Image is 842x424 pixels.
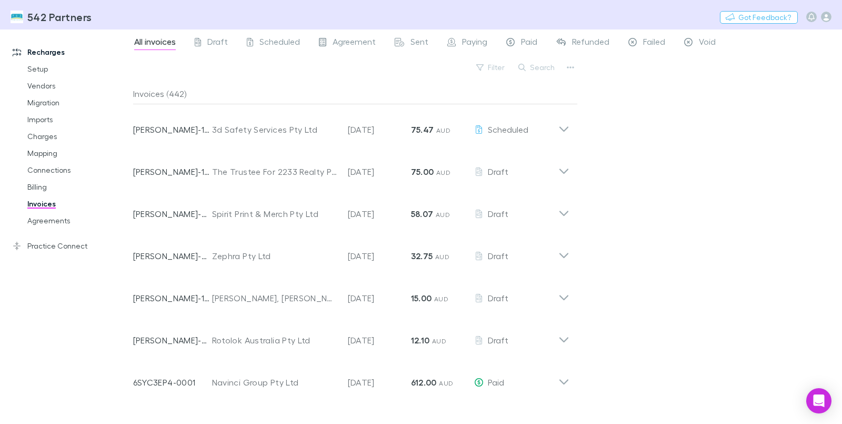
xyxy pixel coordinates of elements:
div: [PERSON_NAME]-0282Rotolok Australia Pty Ltd[DATE]12.10 AUDDraft [125,315,578,357]
a: Migration [17,94,139,111]
span: Draft [207,36,228,50]
span: AUD [436,126,450,134]
p: [DATE] [348,208,411,220]
a: Recharges [2,44,139,61]
p: [DATE] [348,123,411,136]
strong: 32.75 [411,251,433,261]
div: [PERSON_NAME]-11173d Safety Services Pty Ltd[DATE]75.47 AUDScheduled [125,104,578,146]
strong: 58.07 [411,209,434,219]
div: [PERSON_NAME]-0905Spirit Print & Merch Pty Ltd[DATE]58.07 AUDDraft [125,189,578,231]
a: Setup [17,61,139,77]
strong: 612.00 [411,377,437,388]
div: 6SYC3EP4-0001Navinci Group Pty Ltd[DATE]612.00 AUDPaid [125,357,578,399]
a: Vendors [17,77,139,94]
span: Draft [488,335,508,345]
span: AUD [434,295,448,303]
h3: 542 Partners [27,11,92,23]
a: Invoices [17,195,139,212]
p: [DATE] [348,165,411,178]
span: AUD [439,379,453,387]
div: [PERSON_NAME]-1114The Trustee For 2233 Realty Property Management Unit Trust[DATE]75.00 AUDDraft [125,146,578,189]
button: Got Feedback? [720,11,798,24]
span: Draft [488,209,508,219]
p: [DATE] [348,250,411,262]
div: The Trustee For 2233 Realty Property Management Unit Trust [212,165,337,178]
strong: 75.00 [411,166,434,177]
div: 3d Safety Services Pty Ltd [212,123,337,136]
span: Sent [410,36,428,50]
a: Mapping [17,145,139,162]
a: Billing [17,179,139,195]
p: [DATE] [348,292,411,304]
p: [PERSON_NAME]-1114 [133,165,212,178]
span: Paying [462,36,487,50]
button: Search [513,61,561,74]
span: Scheduled [259,36,300,50]
a: Imports [17,111,139,128]
p: [PERSON_NAME]-1117 [133,123,212,136]
span: AUD [436,169,450,176]
a: Connections [17,162,139,179]
p: [PERSON_NAME]-0905 [133,208,212,220]
a: Practice Connect [2,238,139,254]
strong: 75.47 [411,124,434,135]
strong: 15.00 [411,293,432,303]
p: [PERSON_NAME]-0282 [133,334,212,347]
span: AUD [432,337,446,345]
span: Failed [643,36,665,50]
p: 6SYC3EP4-0001 [133,376,212,389]
p: [PERSON_NAME]-1008 [133,292,212,304]
p: [PERSON_NAME]-0438 [133,250,212,262]
span: Draft [488,166,508,176]
div: Zephra Pty Ltd [212,250,337,262]
span: AUD [436,211,450,219]
span: Scheduled [488,124,528,134]
div: Rotolok Australia Pty Ltd [212,334,337,347]
p: [DATE] [348,376,411,389]
button: Filter [471,61,511,74]
span: Draft [488,293,508,303]
div: Navinci Group Pty Ltd [212,376,337,389]
span: Paid [488,377,504,387]
span: Draft [488,251,508,261]
div: Open Intercom Messenger [806,388,831,413]
span: Agreement [333,36,376,50]
span: Void [699,36,716,50]
span: AUD [435,253,449,261]
span: All invoices [134,36,176,50]
div: Spirit Print & Merch Pty Ltd [212,208,337,220]
div: [PERSON_NAME]-1008[PERSON_NAME], [PERSON_NAME][DATE]15.00 AUDDraft [125,273,578,315]
span: Refunded [572,36,609,50]
strong: 12.10 [411,335,430,346]
a: 542 Partners [4,4,98,29]
a: Agreements [17,212,139,229]
div: [PERSON_NAME], [PERSON_NAME] [212,292,337,304]
span: Paid [521,36,537,50]
img: 542 Partners's Logo [11,11,23,23]
div: [PERSON_NAME]-0438Zephra Pty Ltd[DATE]32.75 AUDDraft [125,231,578,273]
p: [DATE] [348,334,411,347]
a: Charges [17,128,139,145]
